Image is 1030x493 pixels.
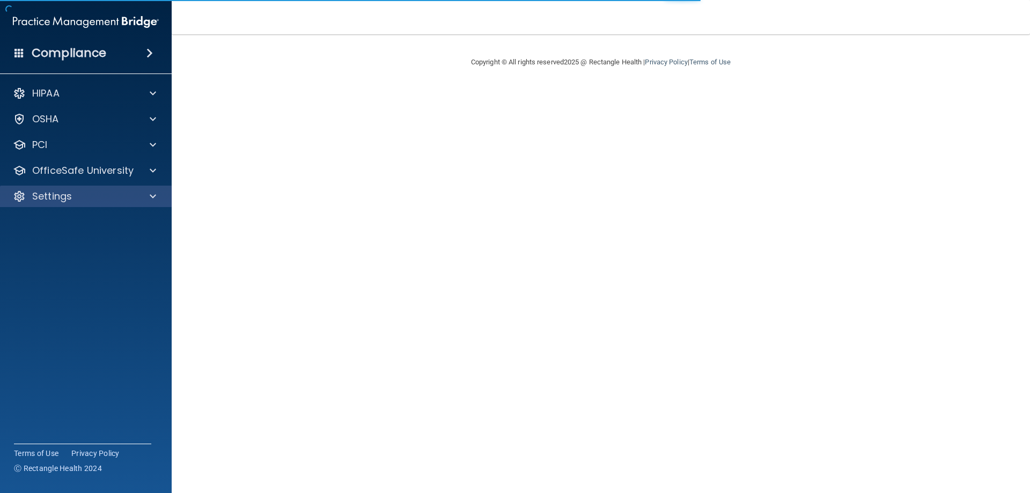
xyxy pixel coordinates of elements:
[14,463,102,474] span: Ⓒ Rectangle Health 2024
[405,45,797,79] div: Copyright © All rights reserved 2025 @ Rectangle Health | |
[32,190,72,203] p: Settings
[645,58,687,66] a: Privacy Policy
[13,138,156,151] a: PCI
[32,87,60,100] p: HIPAA
[14,448,58,459] a: Terms of Use
[13,190,156,203] a: Settings
[13,11,159,33] img: PMB logo
[32,113,59,126] p: OSHA
[13,87,156,100] a: HIPAA
[32,164,134,177] p: OfficeSafe University
[71,448,120,459] a: Privacy Policy
[13,113,156,126] a: OSHA
[32,138,47,151] p: PCI
[689,58,731,66] a: Terms of Use
[13,164,156,177] a: OfficeSafe University
[32,46,106,61] h4: Compliance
